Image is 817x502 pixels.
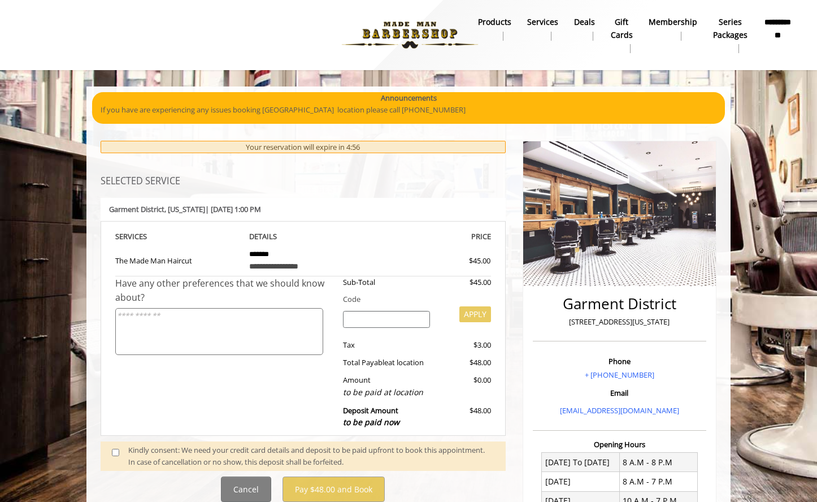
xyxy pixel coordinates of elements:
td: 8 A.M - 7 P.M [619,472,697,491]
b: products [478,16,511,28]
span: , [US_STATE] [164,204,205,214]
h3: SELECTED SERVICE [101,176,506,187]
b: gift cards [611,16,633,41]
h2: Garment District [536,296,703,312]
th: PRICE [366,230,491,243]
button: Cancel [221,477,271,502]
b: Deposit Amount [343,405,399,428]
p: [STREET_ADDRESS][US_STATE] [536,316,703,328]
td: The Made Man Haircut [115,243,241,276]
a: DealsDeals [566,14,603,44]
h3: Opening Hours [533,440,706,448]
b: Services [527,16,558,28]
div: to be paid at location [343,386,431,399]
div: Your reservation will expire in 4:56 [101,141,506,154]
div: $0.00 [438,374,490,399]
a: Series packagesSeries packages [705,14,755,56]
b: Series packages [713,16,748,41]
div: $45.00 [428,255,490,267]
div: Code [334,293,491,305]
h3: Email [536,389,703,397]
a: Gift cardsgift cards [603,14,641,56]
a: MembershipMembership [641,14,705,44]
td: [DATE] [542,472,620,491]
div: Total Payable [334,357,439,369]
th: DETAILS [241,230,366,243]
div: Amount [334,374,439,399]
button: Pay $48.00 and Book [283,477,385,502]
button: APPLY [459,306,491,322]
div: Kindly consent: We need your credit card details and deposit to be paid upfront to book this appo... [128,444,494,468]
td: [DATE] To [DATE] [542,453,620,472]
h3: Phone [536,357,703,365]
b: Garment District | [DATE] 1:00 PM [109,204,261,214]
th: SERVICE [115,230,241,243]
p: If you have are experiencing any issues booking [GEOGRAPHIC_DATA] location please call [PHONE_NUM... [101,104,716,116]
div: $48.00 [438,405,490,429]
b: Announcements [381,92,437,104]
td: 8 A.M - 8 P.M [619,453,697,472]
a: ServicesServices [519,14,566,44]
a: + [PHONE_NUMBER] [585,370,654,380]
span: at location [388,357,424,367]
b: Membership [649,16,697,28]
div: Sub-Total [334,276,439,288]
div: $45.00 [438,276,490,288]
span: to be paid now [343,417,399,427]
a: [EMAIL_ADDRESS][DOMAIN_NAME] [560,405,679,416]
div: Tax [334,339,439,351]
img: Made Man Barbershop logo [332,4,488,66]
a: Productsproducts [470,14,519,44]
div: $3.00 [438,339,490,351]
div: $48.00 [438,357,490,369]
b: Deals [574,16,595,28]
span: S [143,231,147,241]
div: Have any other preferences that we should know about? [115,276,334,305]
